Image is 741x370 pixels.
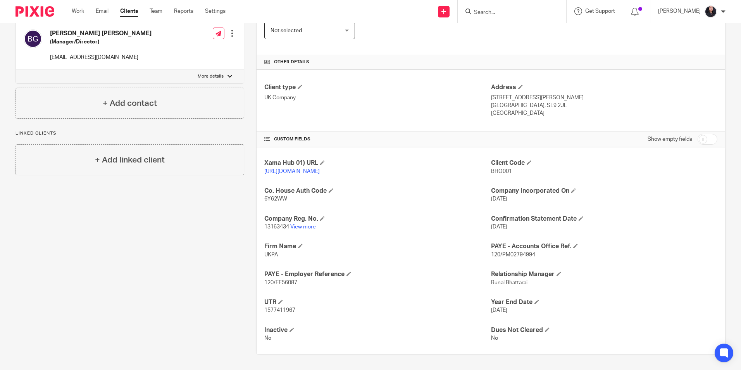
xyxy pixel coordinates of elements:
span: UKPA [264,252,278,258]
span: BHO001 [491,169,512,174]
span: 120/EE56087 [264,280,297,285]
h4: PAYE - Employer Reference [264,270,491,278]
h4: PAYE - Accounts Office Ref. [491,242,717,251]
img: MicrosoftTeams-image.jfif [705,5,717,18]
h4: Client Code [491,159,717,167]
span: 1577411967 [264,308,295,313]
span: 6Y62WW [264,196,287,202]
span: Other details [274,59,309,65]
h4: CUSTOM FIELDS [264,136,491,142]
h4: UTR [264,298,491,306]
input: Search [473,9,543,16]
img: svg%3E [24,29,42,48]
h4: Client type [264,83,491,92]
a: [URL][DOMAIN_NAME] [264,169,320,174]
a: Work [72,7,84,15]
span: Runal Bhattarai [491,280,527,285]
h4: [PERSON_NAME] [PERSON_NAME] [50,29,152,38]
h4: Company Incorporated On [491,187,717,195]
h4: Inactive [264,326,491,334]
h4: Confirmation Statement Date [491,215,717,223]
p: Linked clients [16,130,244,137]
h5: (Manager/Director) [50,38,152,46]
a: Clients [120,7,138,15]
a: Email [96,7,109,15]
h4: + Add linked client [95,154,165,166]
h4: Firm Name [264,242,491,251]
span: 13163434 [264,224,289,230]
p: UK Company [264,94,491,102]
span: [DATE] [491,308,507,313]
a: Reports [174,7,193,15]
h4: + Add contact [103,97,157,109]
a: Settings [205,7,226,15]
p: [GEOGRAPHIC_DATA], SE9 2JL [491,102,717,109]
h4: Company Reg. No. [264,215,491,223]
span: [DATE] [491,196,507,202]
h4: Relationship Manager [491,270,717,278]
label: Show empty fields [648,135,692,143]
span: 120/PM02794994 [491,252,535,258]
span: No [491,335,498,341]
h4: Dues Not Cleared [491,326,717,334]
span: [DATE] [491,224,507,230]
h4: Co. House Auth Code [264,187,491,195]
a: View more [290,224,316,230]
h4: Address [491,83,717,92]
p: More details [198,73,224,80]
p: [PERSON_NAME] [658,7,701,15]
p: [STREET_ADDRESS][PERSON_NAME] [491,94,717,102]
a: Team [150,7,162,15]
span: Not selected [271,28,302,33]
img: Pixie [16,6,54,17]
p: [GEOGRAPHIC_DATA] [491,109,717,117]
h4: Year End Date [491,298,717,306]
h4: Xama Hub 01) URL [264,159,491,167]
span: Get Support [585,9,615,14]
p: [EMAIL_ADDRESS][DOMAIN_NAME] [50,54,152,61]
span: No [264,335,271,341]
